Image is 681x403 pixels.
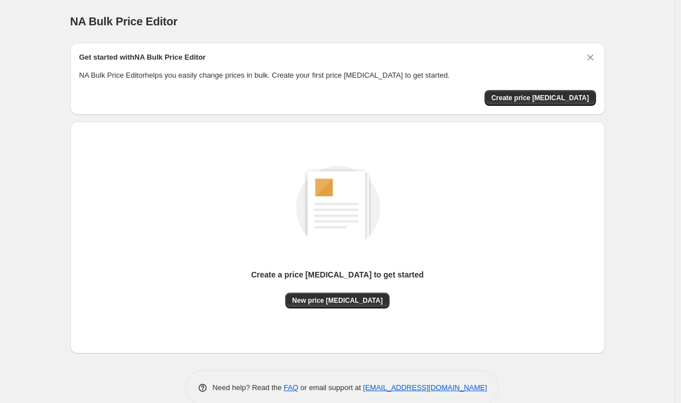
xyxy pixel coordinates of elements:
span: NA Bulk Price Editor [70,15,178,28]
span: New price [MEDICAL_DATA] [292,296,383,305]
a: FAQ [284,383,298,392]
button: Create price change job [485,90,596,106]
a: [EMAIL_ADDRESS][DOMAIN_NAME] [363,383,487,392]
button: Dismiss card [585,52,596,63]
span: Create price [MEDICAL_DATA] [491,93,589,102]
span: Need help? Read the [213,383,284,392]
p: NA Bulk Price Editor helps you easily change prices in bulk. Create your first price [MEDICAL_DAT... [79,70,596,81]
h2: Get started with NA Bulk Price Editor [79,52,206,63]
button: New price [MEDICAL_DATA] [285,293,389,308]
p: Create a price [MEDICAL_DATA] to get started [251,269,424,280]
span: or email support at [298,383,363,392]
